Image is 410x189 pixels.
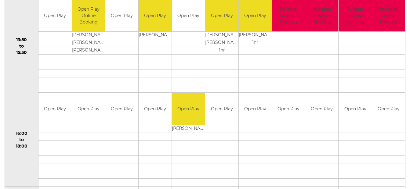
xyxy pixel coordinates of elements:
td: [PERSON_NAME] [72,39,105,47]
td: [PERSON_NAME] [205,32,238,39]
td: [PERSON_NAME] [72,47,105,55]
td: [PERSON_NAME] [139,32,172,39]
td: 1hr [239,39,272,47]
td: Open Play [205,93,238,125]
td: Open Play [272,93,305,125]
td: Open Play [72,93,105,125]
td: Open Play [105,93,138,125]
td: [PERSON_NAME] [172,125,205,133]
td: [PERSON_NAME] [239,32,272,39]
td: Open Play [172,93,205,125]
td: 16:00 to 18:00 [5,93,38,187]
td: Open Play [372,93,405,125]
td: [PERSON_NAME] [205,39,238,47]
td: Open Play [305,93,338,125]
td: Open Play [339,93,372,125]
td: Open Play [139,93,172,125]
td: [PERSON_NAME] [72,32,105,39]
td: 1hr [205,47,238,55]
td: Open Play [239,93,272,125]
td: Open Play [38,93,71,125]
